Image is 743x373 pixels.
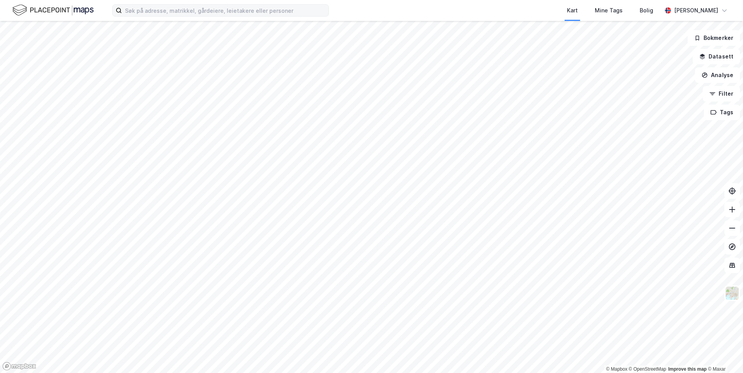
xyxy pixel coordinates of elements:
div: Kontrollprogram for chat [704,336,743,373]
div: Bolig [640,6,653,15]
button: Analyse [695,67,740,83]
div: Mine Tags [595,6,623,15]
button: Tags [704,105,740,120]
a: Mapbox homepage [2,362,36,371]
a: OpenStreetMap [629,366,666,372]
img: Z [725,286,740,301]
iframe: Chat Widget [704,336,743,373]
img: logo.f888ab2527a4732fd821a326f86c7f29.svg [12,3,94,17]
button: Datasett [693,49,740,64]
div: [PERSON_NAME] [674,6,718,15]
a: Improve this map [668,366,707,372]
div: Kart [567,6,578,15]
button: Filter [703,86,740,101]
button: Bokmerker [688,30,740,46]
a: Mapbox [606,366,627,372]
input: Søk på adresse, matrikkel, gårdeiere, leietakere eller personer [122,5,329,16]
